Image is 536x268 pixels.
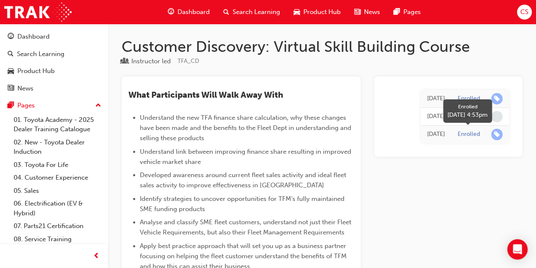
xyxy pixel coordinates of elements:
div: Enrolled [447,103,488,110]
span: CS [520,7,528,17]
div: Tue Jun 03 2025 16:53:56 GMT+0930 (Australian Central Standard Time) [427,130,445,139]
span: guage-icon [8,33,14,41]
span: pages-icon [394,7,400,17]
div: Search Learning [17,49,64,59]
span: Identify strategies to uncover opportunities for TFM’s fully maintained SME funding products [140,195,346,213]
span: learningRecordVerb_NONE-icon [491,111,503,122]
a: 03. Toyota For Life [10,158,105,172]
button: CS [517,5,532,20]
span: News [364,7,380,17]
a: Search Learning [3,46,105,62]
a: 04. Customer Experience [10,171,105,184]
span: search-icon [8,51,14,58]
span: news-icon [354,7,361,17]
span: car-icon [294,7,300,17]
span: search-icon [223,7,229,17]
a: guage-iconDashboard [161,3,217,21]
div: Open Intercom Messenger [507,239,528,260]
button: Pages [3,98,105,113]
img: Trak [4,3,72,22]
a: Product Hub [3,63,105,79]
span: Dashboard [178,7,210,17]
h1: Customer Discovery: Virtual Skill Building Course [122,37,522,56]
div: Tue Jun 03 2025 17:21:43 GMT+0930 (Australian Central Standard Time) [427,112,445,121]
div: [DATE] 4:53pm [447,110,488,119]
a: News [3,81,105,96]
span: learningRecordVerb_ENROLL-icon [491,93,503,104]
span: up-icon [95,100,101,111]
div: Enrolled [458,130,480,138]
div: News [17,84,33,93]
span: Developed awareness around current fleet sales activity and ideal fleet sales activity to improve... [140,171,348,189]
div: Instructor led [131,56,171,66]
button: DashboardSearch LearningProduct HubNews [3,27,105,98]
a: 05. Sales [10,184,105,197]
span: Understand link between improving finance share resulting in improved vehicle market share [140,148,353,166]
a: search-iconSearch Learning [217,3,287,21]
span: Learning resource code [178,57,199,65]
span: guage-icon [168,7,174,17]
span: Analyse and classify SME fleet customers, understand not just their Fleet Vehicle Requirements, b... [140,218,353,236]
span: prev-icon [93,251,100,262]
a: 02. New - Toyota Dealer Induction [10,136,105,158]
span: Search Learning [233,7,280,17]
a: 08. Service Training [10,233,105,246]
span: Pages [403,7,421,17]
a: 01. Toyota Academy - 2025 Dealer Training Catalogue [10,113,105,136]
span: car-icon [8,68,14,75]
span: learningRecordVerb_ENROLL-icon [491,129,503,140]
a: pages-iconPages [387,3,428,21]
div: Pages [17,101,35,110]
a: 06. Electrification (EV & Hybrid) [10,197,105,220]
span: pages-icon [8,102,14,110]
a: car-iconProduct Hub [287,3,347,21]
span: news-icon [8,85,14,93]
a: 07. Parts21 Certification [10,220,105,233]
span: Understand the new TFA finance share calculation, why these changes have been made and the benefi... [140,114,353,142]
a: news-iconNews [347,3,387,21]
div: Product Hub [17,66,55,76]
div: Tue Jun 03 2025 17:22:14 GMT+0930 (Australian Central Standard Time) [427,94,445,104]
span: What Participants Will Walk Away With [128,90,283,100]
span: Product Hub [303,7,341,17]
div: Enrolled [458,95,480,103]
div: Dashboard [17,32,50,42]
a: Dashboard [3,29,105,45]
div: Type [122,56,171,67]
span: learningResourceType_INSTRUCTOR_LED-icon [122,58,128,65]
